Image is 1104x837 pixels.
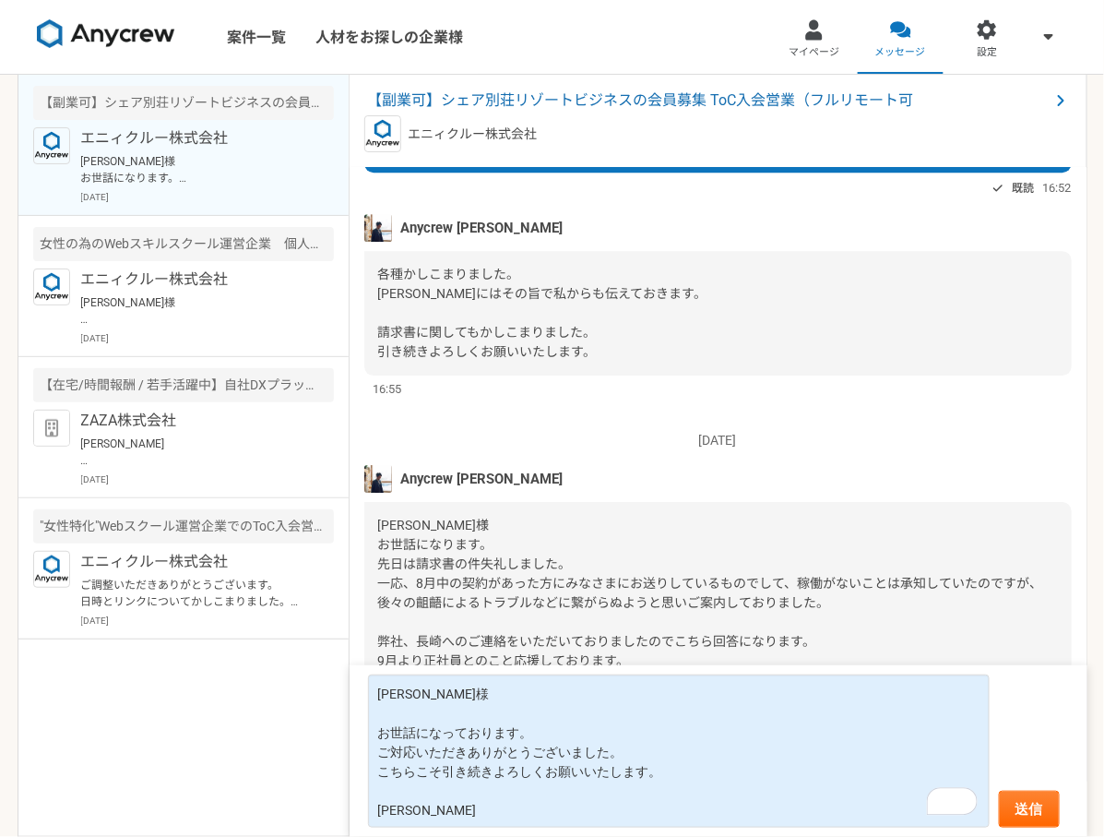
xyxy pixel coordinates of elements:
[409,125,538,144] p: エニィクルー株式会社
[33,509,334,544] div: "女性特化"Webスクール運営企業でのToC入会営業（フルリモート可）
[378,267,707,359] span: 各種かしこまりました。 [PERSON_NAME]にはその旨で私からも伝えておきます。 請求書に関してもかしこまりました。 引き続きよろしくお願いいたします。
[977,45,997,60] span: 設定
[364,214,392,242] img: tomoya_yamashita.jpeg
[81,331,334,345] p: [DATE]
[81,436,309,469] p: [PERSON_NAME] ご返信くださりありがとうございます。 また、弊社の事業にご興味をお寄せくださっているとのこと、うれしく思っております。 もし今後ご検討いただけるタイミングがきましたら...
[373,380,401,398] span: 16:55
[81,410,309,432] p: ZAZA株式会社
[368,675,991,828] textarea: To enrich screen reader interactions, please activate Accessibility in Grammarly extension settings
[1012,177,1034,199] span: 既読
[81,153,309,186] p: [PERSON_NAME]様 お世話になります。 先日は請求書の件失礼しました。 一応、8月中の契約があった方にみなさまにお送りしているものでして、稼働がないことは承知していたのですが、後々の齟...
[33,227,334,261] div: 女性の為のWebスキルスクール運営企業 個人営業
[33,86,334,120] div: 【副業可】シェア別荘リゾートビジネスの会員募集 ToC入会営業（フルリモート可
[378,518,1043,688] span: [PERSON_NAME]様 お世話になります。 先日は請求書の件失礼しました。 一応、8月中の契約があった方にみなさまにお送りしているものでして、稼働がないことは承知していたのですが、後々の齟...
[400,469,563,489] span: Anycrew [PERSON_NAME]
[1043,179,1072,197] span: 16:52
[999,791,1059,828] button: 送信
[81,294,309,328] p: [PERSON_NAME]様 ご連絡いただきありがとうございます。 かしこまりました。またご縁がありましたらよろしくお願いいたします。 [PERSON_NAME]
[33,269,70,305] img: logo_text_blue_01.png
[364,465,392,493] img: tomoya_yamashita.jpeg
[33,368,334,402] div: 【在宅/時間報酬 / 若手活躍中】自社DXプラットフォームのコンサルティング営業
[37,19,175,49] img: 8DqYSo04kwAAAAASUVORK5CYII=
[81,472,334,486] p: [DATE]
[81,551,309,573] p: エニィクルー株式会社
[368,90,1050,112] span: 【副業可】シェア別荘リゾートビジネスの会員募集 ToC入会営業（フルリモート可
[364,115,401,152] img: logo_text_blue_01.png
[875,45,926,60] span: メッセージ
[33,551,70,588] img: logo_text_blue_01.png
[81,127,309,149] p: エニィクルー株式会社
[81,269,309,291] p: エニィクルー株式会社
[81,190,334,204] p: [DATE]
[81,577,309,610] p: ご調整いただきありがとうございます。 日時とリンクについてかしこまりました。 当日よろしくお願いいたします。 [PERSON_NAME]
[364,431,1072,450] p: [DATE]
[33,127,70,164] img: logo_text_blue_01.png
[81,614,334,628] p: [DATE]
[33,410,70,447] img: default_org_logo-42cde973f59100197ec2c8e796e4974ac8490bb5b08a0eb061ff975e4574aa76.png
[400,218,563,238] span: Anycrew [PERSON_NAME]
[789,45,839,60] span: マイページ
